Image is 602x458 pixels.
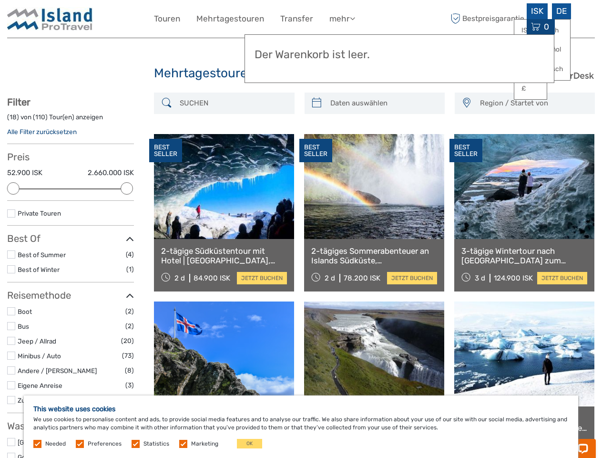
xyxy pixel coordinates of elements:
[125,321,134,332] span: (2)
[35,113,45,122] label: 110
[449,139,482,163] div: BEST SELLER
[18,251,66,259] a: Best of Summer
[537,272,587,284] a: jetzt buchen
[122,350,134,361] span: (73)
[514,22,547,39] a: ISK
[10,113,17,122] label: 18
[327,95,440,112] input: Daten auswählen
[7,151,134,163] h3: Preis
[125,395,134,406] span: (2)
[475,274,485,282] span: 3 d
[88,168,134,178] label: 2.660.000 ISK
[552,3,571,19] div: DE
[7,128,77,135] a: Alle Filter zurücksetzen
[24,396,578,458] div: We use cookies to personalise content and ads, to provide social media features and to analyse ou...
[18,323,29,330] a: Bus
[13,17,108,24] p: Chat now
[237,272,287,284] a: jetzt buchen
[387,272,437,284] a: jetzt buchen
[7,7,93,31] img: Iceland ProTravel
[33,405,569,413] h5: This website uses cookies
[448,11,525,27] span: Bestpreisgarantie
[299,139,332,163] div: BEST SELLER
[7,420,134,432] h3: Was möchten Sie sehen?
[161,246,287,266] a: 2-tägige Südküstentour mit Hotel | [GEOGRAPHIC_DATA], [GEOGRAPHIC_DATA], [GEOGRAPHIC_DATA] und Wa...
[18,367,97,375] a: Andere / [PERSON_NAME]
[18,266,60,273] a: Best of Winter
[45,440,66,448] label: Needed
[126,264,134,275] span: (1)
[311,246,437,266] a: 2-tägiges Sommerabenteuer an Islands Südküste, Gletscherwandern, [GEOGRAPHIC_DATA], [GEOGRAPHIC_D...
[154,12,180,26] a: Touren
[110,15,121,26] button: Open LiveChat chat widget
[255,48,544,62] h3: Der Warenkorb ist leer.
[344,274,380,282] div: 78.200 ISK
[196,12,264,26] a: Mehrtagestouren
[191,440,218,448] label: Marketing
[176,95,289,112] input: SUCHEN
[125,365,134,376] span: (8)
[325,274,335,282] span: 2 d
[494,274,533,282] div: 124.900 ISK
[174,274,185,282] span: 2 d
[18,438,82,446] a: [GEOGRAPHIC_DATA]
[143,440,169,448] label: Statistics
[7,113,134,127] div: ( ) von ( ) Tour(en) anzeigen
[7,168,42,178] label: 52.900 ISK
[280,12,313,26] a: Transfer
[125,306,134,317] span: (2)
[7,290,134,301] h3: Reisemethode
[461,246,587,266] a: 3-tägige Wintertour nach [GEOGRAPHIC_DATA] zum [GEOGRAPHIC_DATA], zur Südküste, zur Gletscherwand...
[7,96,31,108] strong: Filter
[18,352,61,360] a: Minibus / Auto
[126,249,134,260] span: (4)
[329,12,355,26] a: mehr
[18,209,61,217] a: Private Touren
[542,22,551,31] span: 0
[7,233,134,244] h3: Best Of
[18,396,41,404] a: Zu Fuss
[531,6,543,16] span: ISK
[149,139,182,163] div: BEST SELLER
[194,274,230,282] div: 84.900 ISK
[514,80,547,97] a: £
[237,439,262,448] button: OK
[476,95,590,111] button: Region / Startet von
[121,335,134,346] span: (20)
[88,440,122,448] label: Preferences
[18,337,56,345] a: Jeep / Allrad
[154,66,448,81] h1: Mehrtagestouren
[18,382,62,389] a: Eigene Anreise
[18,308,32,315] a: Boot
[125,380,134,391] span: (3)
